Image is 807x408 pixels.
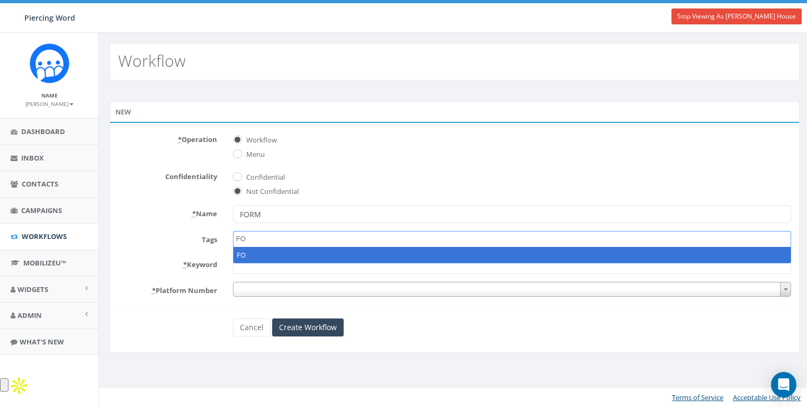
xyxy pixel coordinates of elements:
[233,318,271,336] a: Cancel
[25,99,74,108] a: [PERSON_NAME]
[30,43,69,83] img: Rally_Corp_Icon.png
[20,337,64,347] span: What's New
[8,375,30,396] img: Apollo
[192,209,196,218] abbr: required
[110,231,225,245] label: Tags
[22,232,67,241] span: Workflows
[21,127,65,136] span: Dashboard
[771,372,796,397] div: Open Intercom Messenger
[41,92,58,99] small: Name
[234,247,791,263] li: FO
[183,260,187,269] abbr: required
[110,282,225,296] label: Platform Number
[17,311,42,320] span: Admin
[272,318,344,336] input: Create Workflow
[23,258,66,268] span: MobilizeU™
[236,234,252,244] textarea: Search
[25,100,74,108] small: [PERSON_NAME]
[110,101,800,122] div: New
[110,131,225,145] label: Operation
[110,168,225,182] label: Confidentiality
[24,13,75,23] span: Piercing Word
[21,206,62,215] span: Campaigns
[118,52,186,69] h2: Workflow
[733,393,801,402] a: Acceptable Use Policy
[244,187,299,197] label: Not Confidential
[17,285,48,294] span: Widgets
[110,256,225,270] label: Keyword
[672,393,723,402] a: Terms of Service
[22,179,58,189] span: Contacts
[244,149,265,160] label: Menu
[244,135,277,146] label: Workflow
[178,135,182,144] abbr: required
[110,205,225,219] label: Name
[21,153,44,163] span: Inbox
[152,286,156,295] abbr: required
[671,8,802,24] a: Stop Viewing As [PERSON_NAME] House
[244,172,285,183] label: Confidential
